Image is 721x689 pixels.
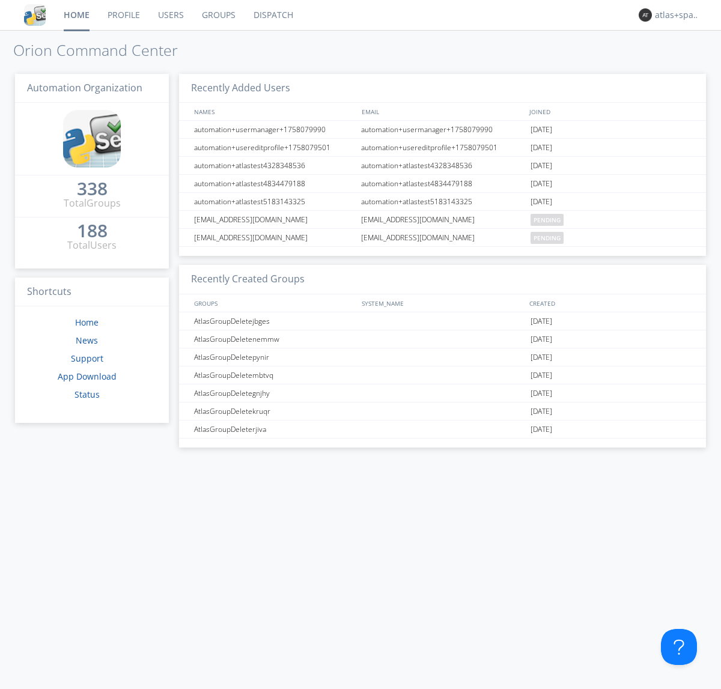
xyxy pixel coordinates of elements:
[191,294,356,312] div: GROUPS
[15,278,169,307] h3: Shortcuts
[639,8,652,22] img: 373638.png
[76,335,98,346] a: News
[179,330,706,348] a: AtlasGroupDeletenemmw[DATE]
[531,175,552,193] span: [DATE]
[179,175,706,193] a: automation+atlastest4834479188automation+atlastest4834479188[DATE]
[179,121,706,139] a: automation+usermanager+1758079990automation+usermanager+1758079990[DATE]
[358,211,528,228] div: [EMAIL_ADDRESS][DOMAIN_NAME]
[191,402,357,420] div: AtlasGroupDeletekruqr
[358,229,528,246] div: [EMAIL_ADDRESS][DOMAIN_NAME]
[359,103,526,120] div: EMAIL
[191,157,357,174] div: automation+atlastest4328348536
[661,629,697,665] iframe: Toggle Customer Support
[526,294,695,312] div: CREATED
[179,348,706,366] a: AtlasGroupDeletepynir[DATE]
[655,9,700,21] div: atlas+spanish0002
[191,211,357,228] div: [EMAIL_ADDRESS][DOMAIN_NAME]
[358,121,528,138] div: automation+usermanager+1758079990
[358,175,528,192] div: automation+atlastest4834479188
[531,348,552,366] span: [DATE]
[179,366,706,384] a: AtlasGroupDeletembtvq[DATE]
[77,183,108,195] div: 338
[179,157,706,175] a: automation+atlastest4328348536automation+atlastest4328348536[DATE]
[179,265,706,294] h3: Recently Created Groups
[75,389,100,400] a: Status
[531,384,552,402] span: [DATE]
[531,330,552,348] span: [DATE]
[179,229,706,247] a: [EMAIL_ADDRESS][DOMAIN_NAME][EMAIL_ADDRESS][DOMAIN_NAME]pending
[179,211,706,229] a: [EMAIL_ADDRESS][DOMAIN_NAME][EMAIL_ADDRESS][DOMAIN_NAME]pending
[531,193,552,211] span: [DATE]
[179,312,706,330] a: AtlasGroupDeletejbges[DATE]
[67,238,117,252] div: Total Users
[531,157,552,175] span: [DATE]
[191,139,357,156] div: automation+usereditprofile+1758079501
[191,348,357,366] div: AtlasGroupDeletepynir
[531,402,552,420] span: [DATE]
[526,103,695,120] div: JOINED
[191,420,357,438] div: AtlasGroupDeleterjiva
[531,366,552,384] span: [DATE]
[191,330,357,348] div: AtlasGroupDeletenemmw
[191,384,357,402] div: AtlasGroupDeletegnjhy
[191,121,357,138] div: automation+usermanager+1758079990
[531,232,564,244] span: pending
[179,384,706,402] a: AtlasGroupDeletegnjhy[DATE]
[191,229,357,246] div: [EMAIL_ADDRESS][DOMAIN_NAME]
[191,175,357,192] div: automation+atlastest4834479188
[63,110,121,168] img: cddb5a64eb264b2086981ab96f4c1ba7
[179,193,706,211] a: automation+atlastest5183143325automation+atlastest5183143325[DATE]
[531,121,552,139] span: [DATE]
[71,353,103,364] a: Support
[358,139,528,156] div: automation+usereditprofile+1758079501
[531,214,564,226] span: pending
[179,74,706,103] h3: Recently Added Users
[191,103,356,120] div: NAMES
[77,225,108,237] div: 188
[358,157,528,174] div: automation+atlastest4328348536
[531,312,552,330] span: [DATE]
[75,317,99,328] a: Home
[191,366,357,384] div: AtlasGroupDeletembtvq
[191,193,357,210] div: automation+atlastest5183143325
[77,225,108,238] a: 188
[24,4,46,26] img: cddb5a64eb264b2086981ab96f4c1ba7
[359,294,526,312] div: SYSTEM_NAME
[531,420,552,439] span: [DATE]
[191,312,357,330] div: AtlasGroupDeletejbges
[179,402,706,420] a: AtlasGroupDeletekruqr[DATE]
[64,196,121,210] div: Total Groups
[358,193,528,210] div: automation+atlastest5183143325
[77,183,108,196] a: 338
[27,81,142,94] span: Automation Organization
[179,139,706,157] a: automation+usereditprofile+1758079501automation+usereditprofile+1758079501[DATE]
[58,371,117,382] a: App Download
[179,420,706,439] a: AtlasGroupDeleterjiva[DATE]
[531,139,552,157] span: [DATE]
